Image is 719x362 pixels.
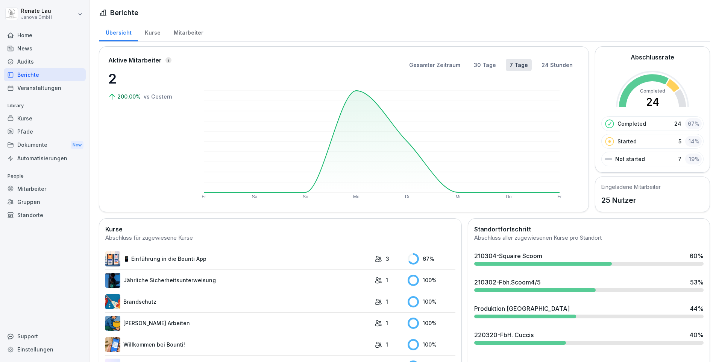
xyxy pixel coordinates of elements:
[386,255,389,263] p: 3
[105,337,371,352] a: Willkommen bei Bounti!
[690,251,704,260] div: 60 %
[690,278,704,287] div: 53 %
[105,273,371,288] a: Jährliche Sicherheitsunterweisung
[105,337,120,352] img: xh3bnih80d1pxcetv9zsuevg.png
[4,55,86,68] a: Audits
[471,275,707,295] a: 210302-Fbh.Scoom4/553%
[506,194,512,199] text: Do
[108,68,184,89] p: 2
[71,141,83,149] div: New
[353,194,359,199] text: Mo
[4,125,86,138] div: Pfade
[252,194,258,199] text: Sa
[105,234,455,242] div: Abschluss für zugewiesene Kurse
[386,341,388,348] p: 1
[21,8,52,14] p: Renate Lau
[506,59,532,71] button: 7 Tage
[474,330,534,339] div: 220320-FbH. Cuccis
[105,294,120,309] img: b0iy7e1gfawqjs4nezxuanzk.png
[4,170,86,182] p: People
[471,248,707,269] a: 210304-Squaire Scoom60%
[690,330,704,339] div: 40 %
[4,182,86,195] a: Mitarbeiter
[105,251,371,266] a: 📱 Einführung in die Bounti App
[617,120,646,128] p: Completed
[474,225,704,234] h2: Standortfortschritt
[4,208,86,222] a: Standorte
[678,137,681,145] p: 5
[386,276,388,284] p: 1
[386,319,388,327] p: 1
[4,330,86,343] div: Support
[615,155,645,163] p: Not started
[303,194,308,199] text: So
[4,152,86,165] a: Automatisierungen
[538,59,576,71] button: 24 Stunden
[408,318,456,329] div: 100 %
[474,234,704,242] div: Abschluss aller zugewiesenen Kurse pro Standort
[4,138,86,152] a: DokumenteNew
[601,183,661,191] h5: Eingeladene Mitarbeiter
[105,225,455,234] h2: Kurse
[167,22,210,41] a: Mitarbeiter
[105,316,371,331] a: [PERSON_NAME] Arbeiten
[474,278,541,287] div: 210302-Fbh.Scoom4/5
[455,194,460,199] text: Mi
[471,327,707,348] a: 220320-FbH. Cuccis40%
[685,154,702,164] div: 19 %
[105,273,120,288] img: lexopoti9mm3ayfs08g9aag0.png
[202,194,206,199] text: Fr
[685,136,702,147] div: 14 %
[474,251,542,260] div: 210304-Squaire Scoom
[138,22,167,41] a: Kurse
[408,296,456,307] div: 100 %
[105,316,120,331] img: ns5fm27uu5em6705ixom0yjt.png
[4,112,86,125] a: Kurse
[557,194,561,199] text: Fr
[4,29,86,42] a: Home
[690,304,704,313] div: 44 %
[110,8,138,18] h1: Berichte
[470,59,500,71] button: 30 Tage
[99,22,138,41] a: Übersicht
[105,294,371,309] a: Brandschutz
[4,343,86,356] a: Einstellungen
[408,339,456,350] div: 100 %
[105,251,120,266] img: mi2x1uq9fytfd6tyw03v56b3.png
[408,253,456,265] div: 67 %
[117,93,142,100] p: 200.00%
[4,195,86,208] a: Gruppen
[685,118,702,129] div: 67 %
[674,120,681,128] p: 24
[4,138,86,152] div: Dokumente
[474,304,570,313] div: Produktion [GEOGRAPHIC_DATA]
[4,68,86,81] a: Berichte
[21,15,52,20] p: Janova GmbH
[4,100,86,112] p: Library
[678,155,681,163] p: 7
[471,301,707,321] a: Produktion [GEOGRAPHIC_DATA]44%
[405,59,464,71] button: Gesamter Zeitraum
[631,53,674,62] h2: Abschlussrate
[4,42,86,55] a: News
[144,93,172,100] p: vs Gestern
[386,298,388,306] p: 1
[108,56,162,65] p: Aktive Mitarbeiter
[601,195,661,206] p: 25 Nutzer
[4,81,86,94] a: Veranstaltungen
[405,194,409,199] text: Di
